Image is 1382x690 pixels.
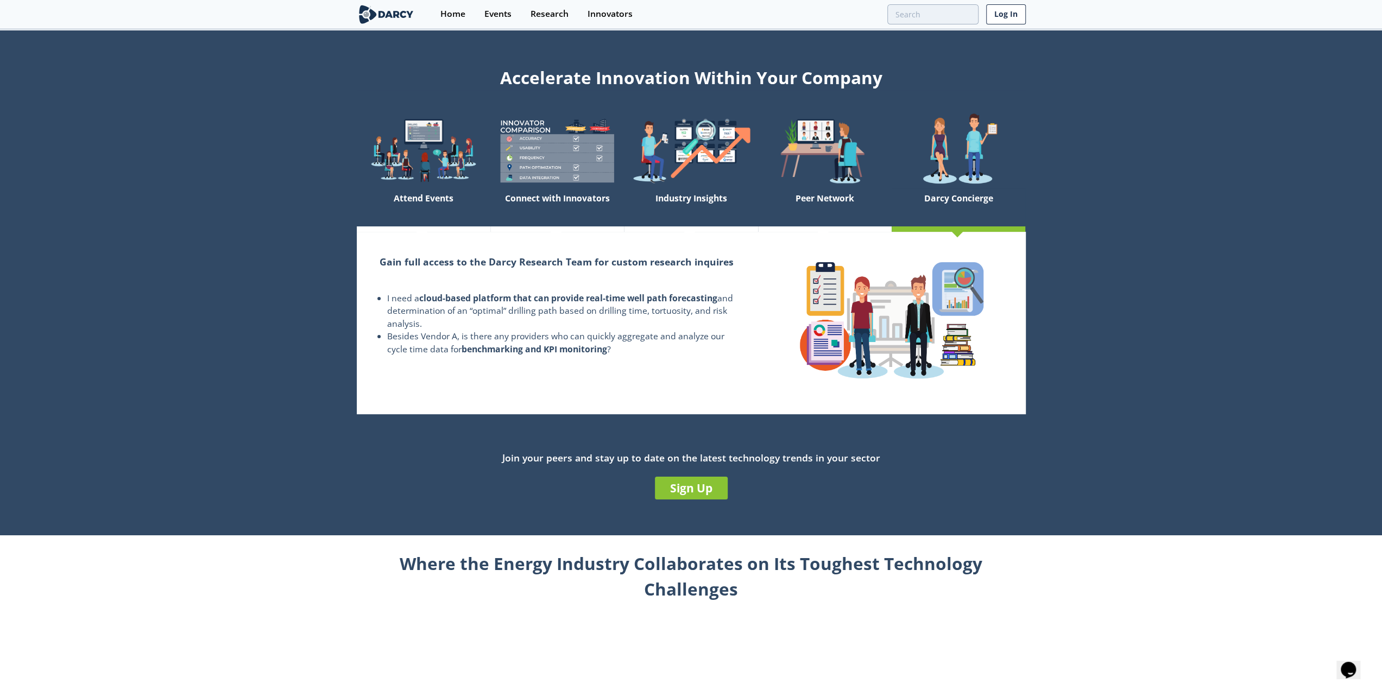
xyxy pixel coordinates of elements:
img: welcome-concierge-wide-20dccca83e9cbdbb601deee24fb8df72.png [892,113,1025,188]
iframe: chat widget [1336,647,1371,679]
img: welcome-attend-b816887fc24c32c29d1763c6e0ddb6e6.png [758,113,892,188]
a: Sign Up [655,477,728,499]
li: Besides Vendor A, is there any providers who can quickly aggregate and analyze our cycle time dat... [387,330,735,356]
input: Advanced Search [887,4,979,24]
div: Attend Events [357,188,490,226]
a: Log In [986,4,1026,24]
h2: Gain full access to the Darcy Research Team for custom research inquires [380,255,735,269]
strong: cloud-based platform that can provide real-time well path forecasting [419,292,717,304]
img: logo-wide.svg [357,5,416,24]
img: welcome-explore-560578ff38cea7c86bcfe544b5e45342.png [357,113,490,188]
li: I need a and determination of an “optimal” drilling path based on drilling time, tortuosity, and ... [387,292,735,331]
div: Innovators [588,10,633,18]
div: Research [531,10,569,18]
div: Home [440,10,465,18]
div: Connect with Innovators [490,188,624,226]
div: Peer Network [758,188,892,226]
div: Events [484,10,512,18]
img: concierge-details-e70ed233a7353f2f363bd34cf2359179.png [791,254,992,387]
div: Where the Energy Industry Collaborates on Its Toughest Technology Challenges [357,550,1026,602]
div: Industry Insights [624,188,758,226]
img: welcome-compare-1b687586299da8f117b7ac84fd957760.png [490,113,624,188]
div: Darcy Concierge [892,188,1025,226]
strong: benchmarking and KPI monitoring [462,343,607,355]
img: welcome-find-a12191a34a96034fcac36f4ff4d37733.png [624,113,758,188]
div: Accelerate Innovation Within Your Company [357,61,1026,90]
